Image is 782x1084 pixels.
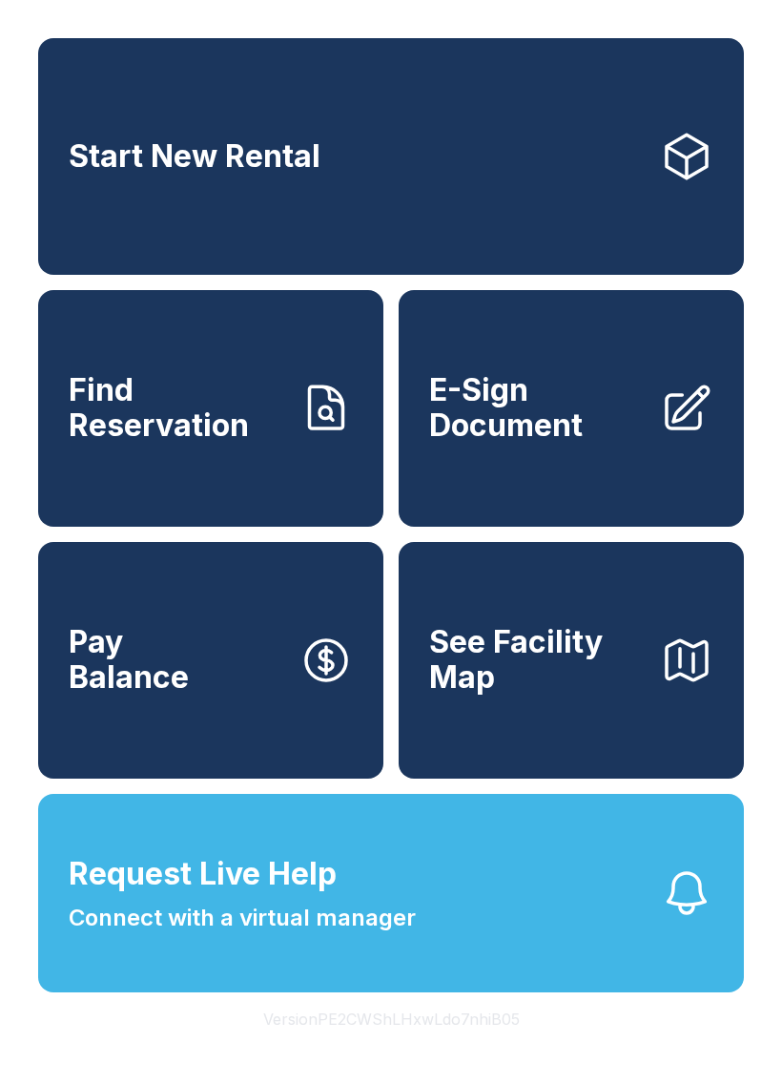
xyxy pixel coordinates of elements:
a: E-Sign Document [399,290,744,527]
span: Find Reservation [69,373,284,443]
button: See Facility Map [399,542,744,779]
a: PayBalance [38,542,383,779]
span: Connect with a virtual manager [69,901,416,935]
span: Request Live Help [69,851,337,897]
a: Start New Rental [38,38,744,275]
span: Pay Balance [69,625,189,695]
button: Request Live HelpConnect with a virtual manager [38,794,744,992]
span: See Facility Map [429,625,645,695]
span: Start New Rental [69,139,320,175]
button: VersionPE2CWShLHxwLdo7nhiB05 [248,992,535,1046]
a: Find Reservation [38,290,383,527]
span: E-Sign Document [429,373,645,443]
